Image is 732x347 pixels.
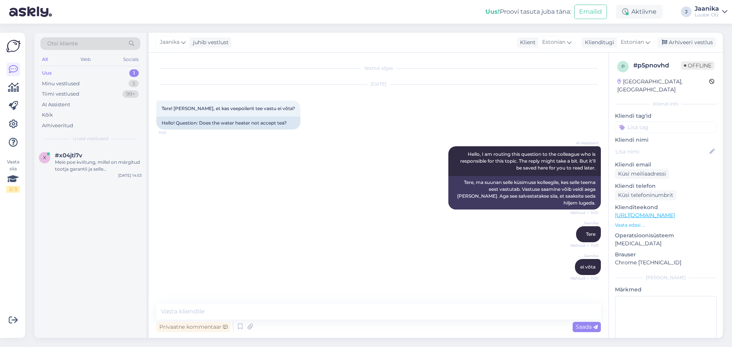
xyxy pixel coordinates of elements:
[570,210,599,216] span: Nähtud ✓ 11:01
[576,323,598,330] span: Saada
[615,112,717,120] p: Kliendi tag'id
[42,122,73,130] div: Arhiveeritud
[570,275,599,281] span: Nähtud ✓ 11:01
[122,90,139,98] div: 99+
[129,69,139,77] div: 1
[42,101,70,109] div: AI Assistent
[118,173,142,178] div: [DATE] 14:53
[55,152,82,159] span: #x04jti7v
[615,232,717,240] p: Operatsioonisüsteem
[190,38,229,46] div: juhib vestlust
[42,111,53,119] div: Kõik
[615,222,717,229] p: Vaata edasi ...
[79,54,92,64] div: Web
[615,169,669,179] div: Küsi meiliaadressi
[633,61,681,70] div: # p5pnovhd
[160,38,180,46] span: Jaanika
[695,12,719,18] div: Luutar OÜ
[542,38,565,46] span: Estonian
[615,161,717,169] p: Kliendi email
[580,264,596,270] span: ei võta
[43,155,46,160] span: x
[615,212,675,219] a: [URL][DOMAIN_NAME]
[615,274,717,281] div: [PERSON_NAME]
[586,231,596,237] span: Tere
[460,151,597,171] span: Hello, I am routing this question to the colleague who is responsible for this topic. The reply m...
[615,259,717,267] p: Chrome [TECHNICAL_ID]
[681,61,714,70] span: Offline
[156,81,601,88] div: [DATE]
[122,54,140,64] div: Socials
[695,6,719,12] div: Jaanika
[615,136,717,144] p: Kliendi nimi
[128,80,139,88] div: 3
[615,203,717,211] p: Klienditeekond
[156,65,601,72] div: Vestlus algas
[615,122,717,133] input: Lisa tag
[615,182,717,190] p: Kliendi telefon
[621,64,625,69] span: p
[582,38,614,46] div: Klienditugi
[448,176,601,209] div: Tere, ma suunan selle küsimuse kolleegile, kes selle teema eest vastutab. Vastuse saamine võib ve...
[621,38,644,46] span: Estonian
[615,240,717,248] p: [MEDICAL_DATA]
[570,140,599,146] span: AI Assistent
[615,286,717,294] p: Märkmed
[156,117,300,130] div: Hello! Question: Does the water heater not accept tea?
[42,69,52,77] div: Uus
[615,147,708,156] input: Lisa nimi
[615,101,717,107] div: Kliendi info
[570,253,599,259] span: Jaanika
[574,5,607,19] button: Emailid
[73,135,108,142] span: Uued vestlused
[162,106,295,111] span: Tere! [PERSON_NAME], et kas veepoilerit tee vastu ei võta?
[517,38,536,46] div: Klient
[681,6,692,17] div: J
[6,39,21,53] img: Askly Logo
[55,159,142,173] div: Meie poe kviitung, millel on märgitud tootja garantii ja selle aegumiskuupäev, toimib tootja gara...
[485,7,571,16] div: Proovi tasuta juba täna:
[570,220,599,226] span: Jaanika
[570,243,599,248] span: Nähtud ✓ 11:01
[6,186,20,193] div: 2 / 3
[615,251,717,259] p: Brauser
[615,190,676,200] div: Küsi telefoninumbrit
[47,40,78,48] span: Otsi kliente
[40,54,49,64] div: All
[6,158,20,193] div: Vaata siia
[42,80,80,88] div: Minu vestlused
[159,130,187,136] span: 11:01
[695,6,727,18] a: JaanikaLuutar OÜ
[42,90,79,98] div: Tiimi vestlused
[617,78,709,94] div: [GEOGRAPHIC_DATA], [GEOGRAPHIC_DATA]
[616,5,663,19] div: Aktiivne
[657,37,716,48] div: Arhiveeri vestlus
[156,322,231,332] div: Privaatne kommentaar
[485,8,500,15] b: Uus!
